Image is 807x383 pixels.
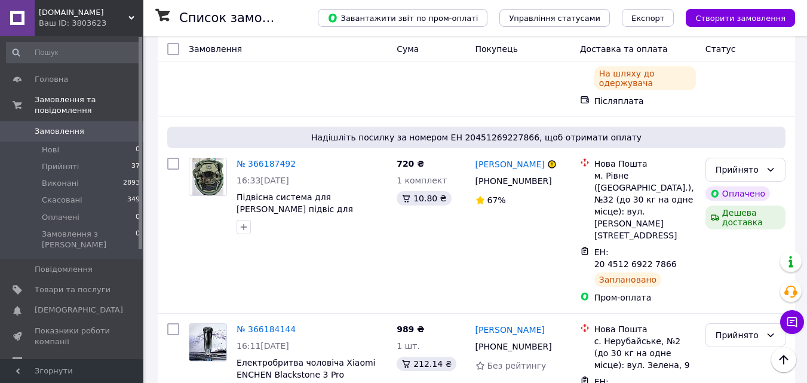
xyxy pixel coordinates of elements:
span: Замовлення з [PERSON_NAME] [42,229,136,250]
span: 989 ₴ [397,324,424,334]
h1: Список замовлень [179,11,300,25]
span: Замовлення [35,126,84,137]
span: Виконані [42,178,79,189]
span: Замовлення [189,44,242,54]
span: Експорт [631,14,665,23]
div: Ваш ID: 3803623 [39,18,143,29]
div: с. Нерубайське, №2 (до 30 кг на одне місце): вул. Зелена, 9 [594,335,696,371]
span: MILITARY.BRAND.SHOP [39,7,128,18]
span: Показники роботи компанії [35,326,111,347]
span: Товари та послуги [35,284,111,295]
span: Повідомлення [35,264,93,275]
span: Замовлення та повідомлення [35,94,143,116]
a: Фото товару [189,323,227,361]
img: Фото товару [192,158,223,195]
div: Пром-оплата [594,292,696,304]
div: Прийнято [716,163,761,176]
div: [PHONE_NUMBER] [473,338,554,355]
span: Без рейтингу [487,361,547,370]
span: Покупець [475,44,518,54]
span: Статус [705,44,736,54]
span: Прийняті [42,161,79,172]
button: Наверх [771,347,796,372]
span: Нові [42,145,59,155]
span: 1 комплект [397,176,447,185]
span: 0 [136,145,140,155]
span: 0 [136,229,140,250]
span: 1 шт. [397,341,420,351]
span: Оплачені [42,212,79,223]
div: Післяплата [594,95,696,107]
div: Оплачено [705,186,770,201]
span: Завантажити звіт по пром-оплаті [327,13,478,23]
span: 349 [127,195,140,206]
span: 16:11[DATE] [237,341,289,351]
span: 37 [131,161,140,172]
span: ЕН: 20 4512 6922 7866 [594,247,677,269]
span: Управління статусами [509,14,600,23]
button: Завантажити звіт по пром-оплаті [318,9,487,27]
div: На шляху до одержувача [594,66,696,90]
span: [DEMOGRAPHIC_DATA] [35,305,123,315]
button: Створити замовлення [686,9,795,27]
img: Фото товару [189,324,226,361]
a: Створити замовлення [674,13,795,22]
a: Фото товару [189,158,227,196]
div: Прийнято [716,329,761,342]
span: Cума [397,44,419,54]
a: [PERSON_NAME] [475,158,545,170]
a: № 366187492 [237,159,296,168]
div: Нова Пошта [594,323,696,335]
span: Доставка та оплата [580,44,668,54]
button: Чат з покупцем [780,310,804,334]
span: Головна [35,74,68,85]
span: Створити замовлення [695,14,785,23]
div: 212.14 ₴ [397,357,456,371]
a: [PERSON_NAME] [475,324,545,336]
div: Заплановано [594,272,662,287]
div: [PHONE_NUMBER] [473,173,554,189]
span: Надішліть посилку за номером ЕН 20451269227866, щоб отримати оплату [172,131,781,143]
div: Нова Пошта [594,158,696,170]
div: Дешева доставка [705,206,785,229]
input: Пошук [6,42,141,63]
span: 0 [136,212,140,223]
span: Скасовані [42,195,82,206]
span: 2893 [123,178,140,189]
a: № 366184144 [237,324,296,334]
span: Відгуки [35,357,66,367]
span: 67% [487,195,506,205]
div: 10.80 ₴ [397,191,451,206]
span: 16:33[DATE] [237,176,289,185]
button: Управління статусами [499,9,610,27]
span: 720 ₴ [397,159,424,168]
button: Експорт [622,9,674,27]
div: м. Рівне ([GEOGRAPHIC_DATA].), №32 (до 30 кг на одне місце): вул. [PERSON_NAME][STREET_ADDRESS] [594,170,696,241]
a: Підвісна система для [PERSON_NAME] підвіс для тактичного шолома Фаст PASGT Fast [PERSON_NAME] Fit [237,192,378,238]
